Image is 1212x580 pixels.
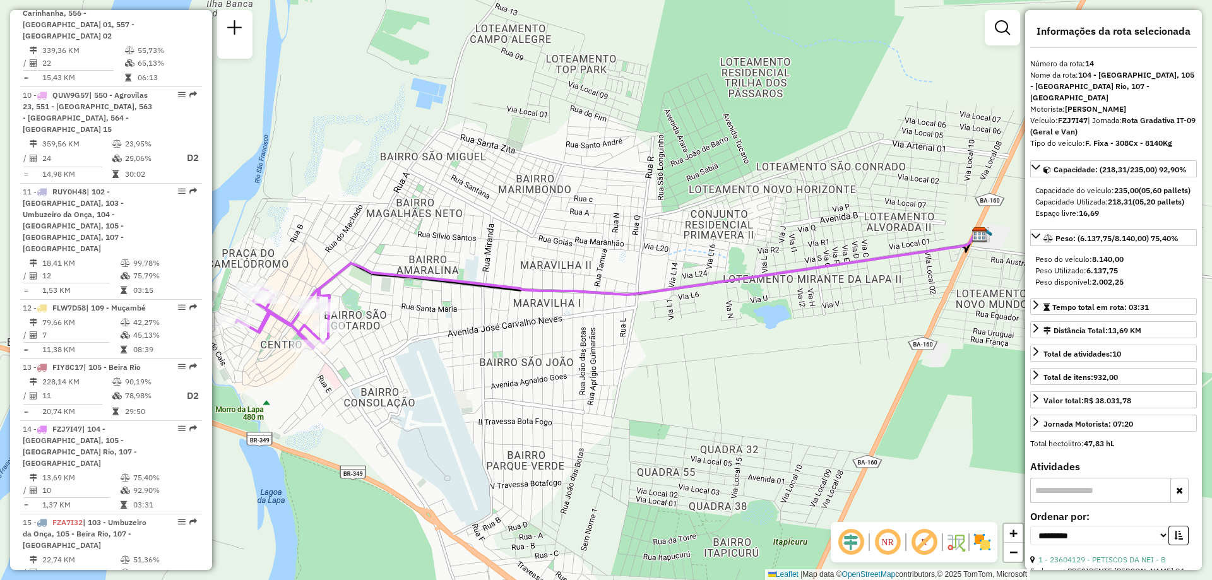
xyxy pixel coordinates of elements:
td: 75,40% [133,471,196,484]
a: Leaflet [768,570,799,579]
img: Exibir/Ocultar setores [972,532,992,552]
div: Número da rota: [1030,58,1197,69]
div: Endereço: PRESIDENTE [PERSON_NAME] 94 [1030,565,1197,577]
a: Total de itens:932,00 [1030,368,1197,385]
strong: 104 - [GEOGRAPHIC_DATA], 105 - [GEOGRAPHIC_DATA] Rio, 107 - [GEOGRAPHIC_DATA] [1030,70,1194,102]
em: Opções [178,363,186,370]
span: | 105 - Beira Rio [83,362,141,372]
em: Opções [178,425,186,432]
td: 228,14 KM [42,376,112,388]
i: Total de Atividades [30,59,37,67]
span: | 109 - Muçambé [86,303,146,312]
a: Tempo total em rota: 03:31 [1030,298,1197,315]
strong: 235,00 [1114,186,1139,195]
td: 20,74 KM [42,405,112,418]
i: % de utilização do peso [112,140,122,148]
i: % de utilização do peso [121,319,130,326]
i: % de utilização da cubagem [112,392,122,399]
td: = [23,343,29,356]
i: Distância Total [30,319,37,326]
h4: Atividades [1030,461,1197,473]
td: 08:39 [133,343,196,356]
strong: (05,60 pallets) [1139,186,1191,195]
div: Veículo: [1030,115,1197,138]
img: CDD Lapa [971,227,988,243]
td: / [23,388,29,404]
span: FIY8C17 [52,362,83,372]
em: Opções [178,304,186,311]
td: 42,27% [133,316,196,329]
td: 11 [42,388,112,404]
span: Peso: (6.137,75/8.140,00) 75,40% [1055,234,1179,243]
td: 10 [42,484,120,497]
td: 25,06% [124,150,175,166]
i: % de utilização da cubagem [112,155,122,162]
td: 359,56 KM [42,138,112,150]
strong: F. Fixa - 308Cx - 8140Kg [1085,138,1172,148]
i: Total de Atividades [30,272,37,280]
div: Nome da rota: [1030,69,1197,104]
td: 90,19% [124,376,175,388]
div: Total de itens: [1043,372,1118,383]
i: Total de Atividades [30,155,37,162]
a: Exibir filtros [990,15,1015,40]
a: Total de atividades:10 [1030,345,1197,362]
a: Peso: (6.137,75/8.140,00) 75,40% [1030,229,1197,246]
i: % de utilização da cubagem [121,569,130,576]
i: Total de Atividades [30,487,37,494]
a: 1 - 23604129 - PETISCOS DA NEI - B [1038,555,1166,564]
i: Tempo total em rota [121,501,127,509]
i: % de utilização do peso [125,47,134,54]
label: Ordenar por: [1030,509,1197,524]
em: Opções [178,187,186,195]
td: 78,98% [124,388,175,404]
td: 1,53 KM [42,284,120,297]
strong: (05,20 pallets) [1132,197,1184,206]
td: = [23,71,29,84]
td: 06:13 [137,71,197,84]
strong: 14 [1085,59,1094,68]
div: Capacidade do veículo: [1035,185,1192,196]
i: % de utilização da cubagem [121,487,130,494]
span: 10 - [23,90,152,134]
span: FZJ7I47 [52,424,82,434]
span: Exibir rótulo [909,527,939,557]
span: Peso do veículo: [1035,254,1124,264]
td: / [23,150,29,166]
i: % de utilização do peso [121,474,130,482]
button: Ordem crescente [1168,526,1189,545]
td: 75,79% [133,269,196,282]
a: Zoom out [1004,543,1023,562]
strong: [PERSON_NAME] [1065,104,1126,114]
div: Motorista: [1030,104,1197,115]
td: 15,43 KM [42,71,124,84]
td: = [23,168,29,181]
em: Rota exportada [189,363,197,370]
i: Tempo total em rota [112,408,119,415]
span: 14 - [23,424,137,468]
td: 45,13% [133,329,196,341]
td: 22,74 KM [42,553,120,566]
i: % de utilização da cubagem [121,272,130,280]
td: 56,41% [133,566,196,579]
a: Distância Total:13,69 KM [1030,321,1197,338]
p: D2 [176,389,199,403]
i: Distância Total [30,474,37,482]
i: Total de Atividades [30,569,37,576]
span: FZA7I32 [52,518,83,527]
a: Valor total:R$ 38.031,78 [1030,391,1197,408]
span: | 102 - [GEOGRAPHIC_DATA], 103 - Umbuzeiro da Onça, 104 - [GEOGRAPHIC_DATA], 105 - [GEOGRAPHIC_DA... [23,187,124,253]
a: OpenStreetMap [842,570,896,579]
i: Total de Atividades [30,331,37,339]
span: − [1009,544,1018,560]
strong: 932,00 [1093,372,1118,382]
i: Distância Total [30,378,37,386]
div: Peso Utilizado: [1035,265,1192,276]
td: / [23,57,29,69]
span: QUW9G57 [52,90,89,100]
td: 51,36% [133,553,196,566]
a: Nova sessão e pesquisa [222,15,247,44]
strong: 218,31 [1108,197,1132,206]
td: 12 [42,269,120,282]
p: D2 [176,151,199,165]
